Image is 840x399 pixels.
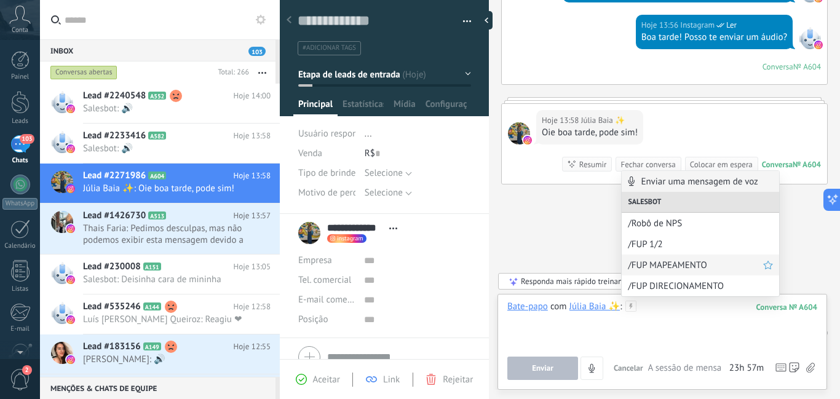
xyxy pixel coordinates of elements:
span: Hoje 13:58 [234,170,271,182]
div: Empresa [298,251,355,271]
span: E-mail comercial [298,294,364,306]
div: Leads [2,117,38,125]
span: Júlia Baia ✨ [581,114,625,127]
a: Lead #183156 A149 Hoje 12:55 [PERSON_NAME]: 🔊 [40,334,280,374]
span: Instagram [799,27,821,49]
a: Lead #230008 A151 Hoje 13:05 Salesbot: Deisinha cara de mininha [40,255,280,294]
span: Tipo de brinde [298,168,355,178]
button: Enviar [507,357,578,380]
button: Cancelar [609,357,648,380]
a: Lead #2240548 A552 Hoje 14:00 Salesbot: 🔊 [40,84,280,123]
span: Júlia Baia ✨ [508,122,530,144]
span: Hoje 12:58 [234,301,271,313]
div: 604 [756,302,817,312]
span: A149 [143,342,161,350]
div: Hoje 13:56 [641,19,681,31]
span: Selecione [365,167,403,179]
div: Oie boa tarde, pode sim! [542,127,638,139]
span: Ler [726,19,737,31]
span: Usuário responsável [298,128,378,140]
div: Listas [2,285,38,293]
span: Configurações [426,98,467,116]
span: /FUP MAPEAMENTO [628,259,763,271]
img: instagram.svg [66,224,75,233]
span: 23h 57m [729,362,764,374]
div: Menções & Chats de equipe [40,377,275,399]
span: Rejeitar [443,374,473,385]
span: 103 [20,134,34,144]
span: Lead #183156 [83,341,141,353]
span: Lead #2271986 [83,170,146,182]
img: instagram.svg [66,184,75,193]
div: Conversa [762,159,793,170]
div: Resumir [579,159,607,170]
div: Venda [298,144,355,164]
span: Venda [298,148,322,159]
div: Responda mais rápido treinando a IA assistente com sua fonte de dados [521,276,707,286]
span: : [620,301,622,313]
button: Selecione [365,183,412,203]
span: Salesbot: Deisinha cara de mininha [83,274,247,285]
span: Lead #1426730 [83,210,146,222]
button: Tel. comercial [298,271,351,290]
span: A582 [148,132,166,140]
span: A151 [143,263,161,271]
span: Luís [PERSON_NAME] Queiroz: Reagiu ❤ [83,314,247,325]
span: Posição [298,315,328,324]
button: E-mail comercial [298,290,355,310]
span: Cancelar [614,363,643,373]
div: WhatsApp [2,198,38,210]
span: [PERSON_NAME]: 🔊 [83,354,247,365]
span: Instagram [680,19,715,31]
span: A604 [148,172,166,180]
span: Lead #535246 [83,301,141,313]
span: /FUP DIRECIONAMENTO [628,280,773,292]
img: instagram.svg [66,105,75,113]
span: Hoje 12:55 [234,341,271,353]
div: Enviar uma mensagem de voz [622,171,779,192]
div: Total: 266 [213,66,249,79]
div: A sessão de mensagens termina em [648,362,764,374]
div: Hoje 13:58 [542,114,581,127]
div: Júlia Baia ✨ [569,301,620,312]
span: Aceitar [313,374,340,385]
div: Motivo de perda [298,183,355,203]
a: Lead #2271986 A604 Hoje 13:58 Júlia Baia ✨: Oie boa tarde, pode sim! [40,164,280,203]
div: E-mail [2,325,38,333]
span: Mídia [394,98,416,116]
img: instagram.svg [66,144,75,153]
span: Tel. comercial [298,274,351,286]
span: Hoje 13:05 [234,261,271,273]
span: Selecione [365,187,403,199]
span: /Robô de NPS [628,218,773,229]
img: instagram.svg [66,275,75,284]
span: Salesbot: 🔊 [83,143,247,154]
div: Salesbot [622,192,779,213]
div: № A604 [793,159,821,170]
div: Inbox [40,39,275,61]
span: Lead #2240548 [83,90,146,102]
span: ... [365,128,372,140]
a: Lead #1426730 A513 Hoje 13:57 Thais Faria: Pedimos desculpas, mas não podemos exibir esta mensage... [40,203,280,254]
div: № A604 [793,61,821,72]
img: instagram.svg [523,136,532,144]
span: Link [383,374,400,385]
span: Motivo de perda [298,188,362,197]
span: 2 [22,365,32,375]
span: Thais Faria: Pedimos desculpas, mas não podemos exibir esta mensagem devido a restrições do Insta... [83,223,247,246]
span: Hoje 14:00 [234,90,271,102]
span: Hoje 13:58 [234,130,271,142]
div: Painel [2,73,38,81]
img: instagram.svg [66,315,75,324]
span: Estatísticas [343,98,384,116]
span: /FUP 1/2 [628,239,773,250]
span: Principal [298,98,333,116]
div: Conversas abertas [50,65,117,80]
div: Boa tarde! Posso te enviar um áudio? [641,31,787,44]
div: Posição [298,310,355,330]
span: Júlia Baia ✨: Oie boa tarde, pode sim! [83,183,247,194]
span: A552 [148,92,166,100]
button: Selecione [365,164,412,183]
div: Tipo de brinde [298,164,355,183]
img: instagram.svg [66,355,75,364]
